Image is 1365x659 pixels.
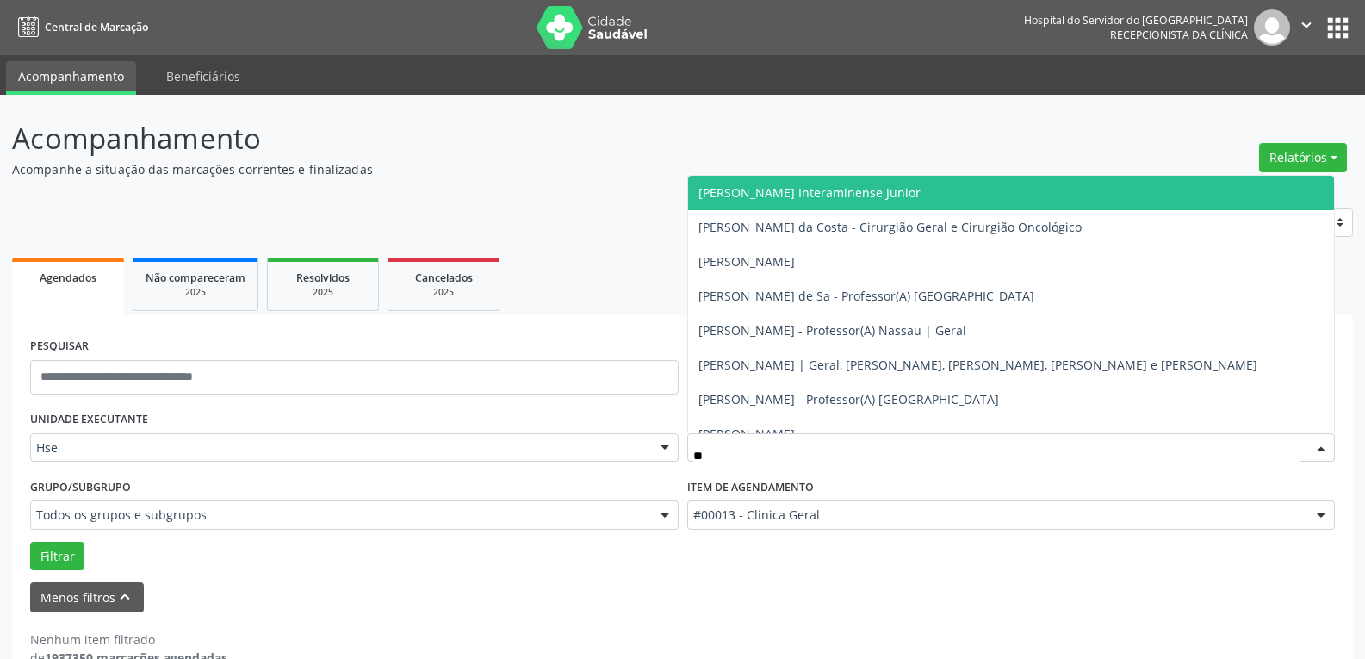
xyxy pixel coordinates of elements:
span: [PERSON_NAME] - Professor(A) [GEOGRAPHIC_DATA] [698,391,999,407]
span: Agendados [40,270,96,285]
label: Grupo/Subgrupo [30,474,131,500]
button: Relatórios [1259,143,1347,172]
a: Central de Marcação [12,13,148,41]
span: [PERSON_NAME] de Sa - Professor(A) [GEOGRAPHIC_DATA] [698,288,1034,304]
span: #00013 - Clinica Geral [693,507,1300,524]
span: Resolvidos [296,270,350,285]
div: 2025 [146,286,245,299]
p: Acompanhamento [12,117,951,160]
button:  [1290,9,1323,46]
i: keyboard_arrow_up [115,588,134,606]
button: apps [1323,13,1353,43]
span: [PERSON_NAME] da Costa - Cirurgião Geral e Cirurgião Oncológico [698,219,1082,235]
i:  [1297,16,1316,34]
img: img [1254,9,1290,46]
span: Hse [36,439,643,457]
span: [PERSON_NAME] [698,426,795,442]
span: Recepcionista da clínica [1110,28,1248,42]
div: Hospital do Servidor do [GEOGRAPHIC_DATA] [1024,13,1248,28]
label: Item de agendamento [687,474,814,500]
a: Acompanhamento [6,61,136,95]
div: 2025 [400,286,487,299]
div: Nenhum item filtrado [30,631,227,649]
span: [PERSON_NAME] [698,253,795,270]
span: Central de Marcação [45,20,148,34]
label: PESQUISAR [30,333,89,360]
span: [PERSON_NAME] Interaminense Junior [698,184,921,201]
span: [PERSON_NAME] - Professor(A) Nassau | Geral [698,322,966,339]
span: Todos os grupos e subgrupos [36,507,643,524]
a: Beneficiários [154,61,252,91]
span: Cancelados [415,270,473,285]
label: UNIDADE EXECUTANTE [30,407,148,433]
button: Filtrar [30,542,84,571]
div: 2025 [280,286,366,299]
p: Acompanhe a situação das marcações correntes e finalizadas [12,160,951,178]
span: Não compareceram [146,270,245,285]
button: Menos filtroskeyboard_arrow_up [30,582,144,612]
span: [PERSON_NAME] | Geral, [PERSON_NAME], [PERSON_NAME], [PERSON_NAME] e [PERSON_NAME] [698,357,1257,373]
